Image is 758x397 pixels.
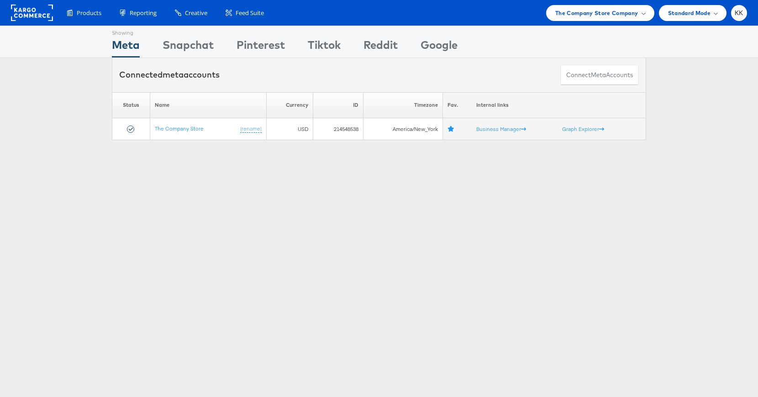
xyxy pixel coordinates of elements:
[591,71,606,79] span: meta
[163,69,184,80] span: meta
[236,9,264,17] span: Feed Suite
[308,37,341,57] div: Tiktok
[267,118,313,140] td: USD
[363,92,443,118] th: Timezone
[155,125,204,132] a: The Company Store
[112,26,140,37] div: Showing
[267,92,313,118] th: Currency
[77,9,101,17] span: Products
[668,8,711,18] span: Standard Mode
[476,125,526,132] a: Business Manager
[363,118,443,140] td: America/New_York
[421,37,458,57] div: Google
[363,37,398,57] div: Reddit
[555,8,638,18] span: The Company Store Company
[130,9,157,17] span: Reporting
[112,92,150,118] th: Status
[313,92,363,118] th: ID
[150,92,267,118] th: Name
[185,9,207,17] span: Creative
[560,65,639,85] button: ConnectmetaAccounts
[237,37,285,57] div: Pinterest
[735,10,743,16] span: KK
[562,125,604,132] a: Graph Explorer
[313,118,363,140] td: 214548538
[119,69,220,81] div: Connected accounts
[240,125,262,133] a: (rename)
[112,37,140,57] div: Meta
[163,37,214,57] div: Snapchat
